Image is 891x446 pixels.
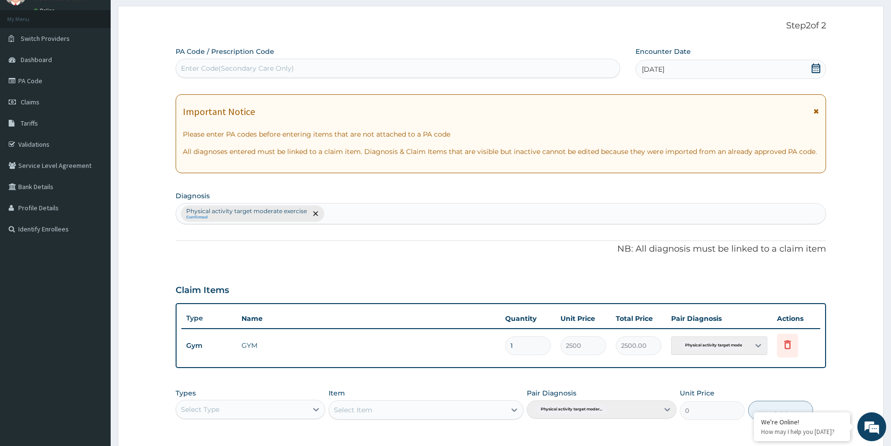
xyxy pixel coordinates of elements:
h3: Claim Items [176,285,229,296]
span: Claims [21,98,39,106]
span: Tariffs [21,119,38,127]
button: Add [748,401,813,420]
div: Select Type [181,405,219,414]
span: Switch Providers [21,34,70,43]
td: Gym [181,337,237,355]
label: Diagnosis [176,191,210,201]
div: We're Online! [761,418,843,426]
label: PA Code / Prescription Code [176,47,274,56]
th: Total Price [611,309,666,328]
p: Step 2 of 2 [176,21,826,31]
p: How may I help you today? [761,428,843,436]
textarea: Type your message and hit 'Enter' [5,263,183,296]
p: Please enter PA codes before entering items that are not attached to a PA code [183,129,819,139]
div: Minimize live chat window [158,5,181,28]
th: Name [237,309,500,328]
a: Online [34,7,57,14]
label: Pair Diagnosis [527,388,576,398]
h1: Important Notice [183,106,255,117]
div: Enter Code(Secondary Care Only) [181,64,294,73]
label: Item [329,388,345,398]
th: Pair Diagnosis [666,309,772,328]
span: [DATE] [642,64,664,74]
th: Quantity [500,309,556,328]
td: GYM [237,336,500,355]
div: Chat with us now [50,54,162,66]
label: Types [176,389,196,397]
th: Unit Price [556,309,611,328]
label: Unit Price [680,388,714,398]
span: Dashboard [21,55,52,64]
label: Encounter Date [636,47,691,56]
img: d_794563401_company_1708531726252_794563401 [18,48,39,72]
span: We're online! [56,121,133,218]
th: Actions [772,309,820,328]
p: All diagnoses entered must be linked to a claim item. Diagnosis & Claim Items that are visible bu... [183,147,819,156]
p: NB: All diagnosis must be linked to a claim item [176,243,826,255]
th: Type [181,309,237,327]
